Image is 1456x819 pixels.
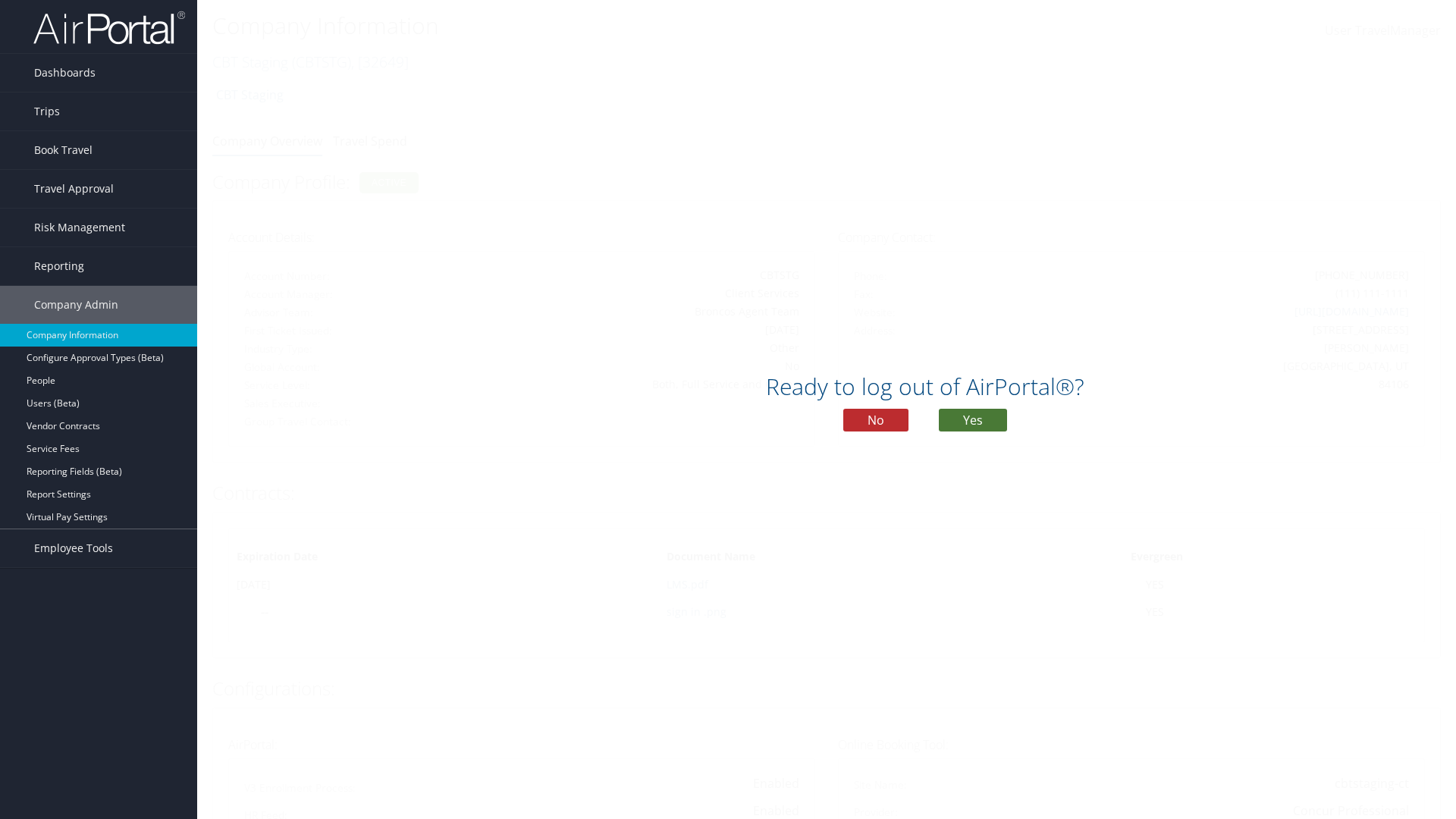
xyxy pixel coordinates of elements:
[34,131,93,169] span: Book Travel
[33,10,185,45] img: airportal-logo.png
[34,170,114,208] span: Travel Approval
[34,93,60,130] span: Trips
[939,409,1007,431] button: Yes
[34,286,118,324] span: Company Admin
[843,409,908,431] button: No
[34,247,84,285] span: Reporting
[34,209,125,246] span: Risk Management
[34,54,96,92] span: Dashboards
[34,529,113,567] span: Employee Tools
